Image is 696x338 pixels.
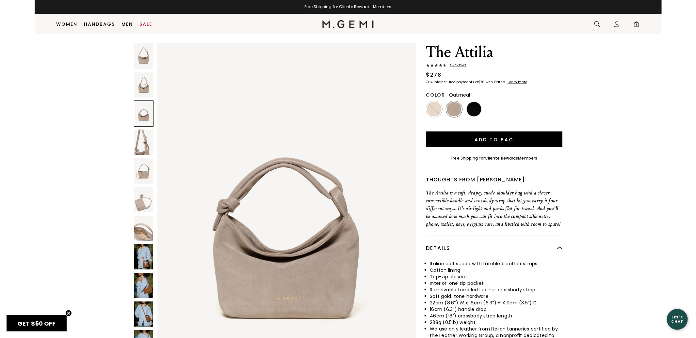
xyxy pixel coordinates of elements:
img: The Attilia [134,43,153,69]
a: Learn more [507,80,527,84]
a: Cliente Rewards [485,155,518,161]
h2: Color [426,92,445,98]
li: Removable tumbled leather crossbody strap [430,286,562,293]
div: $278 [426,71,442,79]
p: The Attilia is a soft, drapey suede shoulder bag with a clever convertible handle and crossbody s... [426,189,562,228]
span: 1 [633,22,640,29]
li: 16cm (6.3”) handle drop [430,306,562,313]
img: M.Gemi [322,20,374,28]
img: Oatmeal [447,102,461,116]
div: Thoughts from [PERSON_NAME] [426,176,562,184]
img: The Attilia [134,301,153,327]
li: Cotton lining [430,267,562,273]
span: 9 Review s [446,63,467,67]
klarna-placement-style-cta: Learn more [508,80,527,84]
li: 238g (0.5lb) weight [430,319,562,326]
img: The Attilia [134,273,153,298]
img: The Attilia [134,158,153,184]
img: The Attilia [134,216,153,241]
img: The Attilia [134,72,153,98]
img: Black [467,102,481,116]
a: Men [121,22,133,27]
li: Soft gold-tone hardware [430,293,562,300]
div: Free Shipping for Cliente Rewards Members [35,4,662,9]
button: Close teaser [65,310,72,316]
li: Interior: one zip pocket [430,280,562,286]
img: The Attilia [134,187,153,212]
a: Sale [139,22,152,27]
div: Details [426,236,562,260]
img: The Attilia [134,244,153,269]
span: GET $50 OFF [18,319,56,328]
img: The Attilia [134,130,153,155]
a: Handbags [84,22,115,27]
div: Free Shipping for Members [451,156,538,161]
div: Let's Chat [667,315,688,323]
button: Add to Bag [426,131,562,147]
li: Italian calf suede with tumbled leather straps [430,260,562,267]
a: Women [56,22,77,27]
span: Oatmeal [449,92,470,98]
klarna-placement-style-amount: $70 [478,80,485,84]
li: 22cm (8.6”) W x 16cm (6.3”) H X 9cm (3.5”) D [430,300,562,306]
img: Safari [427,102,442,116]
a: 9Reviews [426,63,562,69]
klarna-placement-style-body: with Klarna [486,80,507,84]
klarna-placement-style-body: Or 4 interest-free payments of [426,80,478,84]
h1: The Attilia [426,43,562,61]
li: 46cm (18”) crossbody strap length [430,313,562,319]
div: GET $50 OFFClose teaser [7,315,67,331]
li: Top-zip closure [430,273,562,280]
